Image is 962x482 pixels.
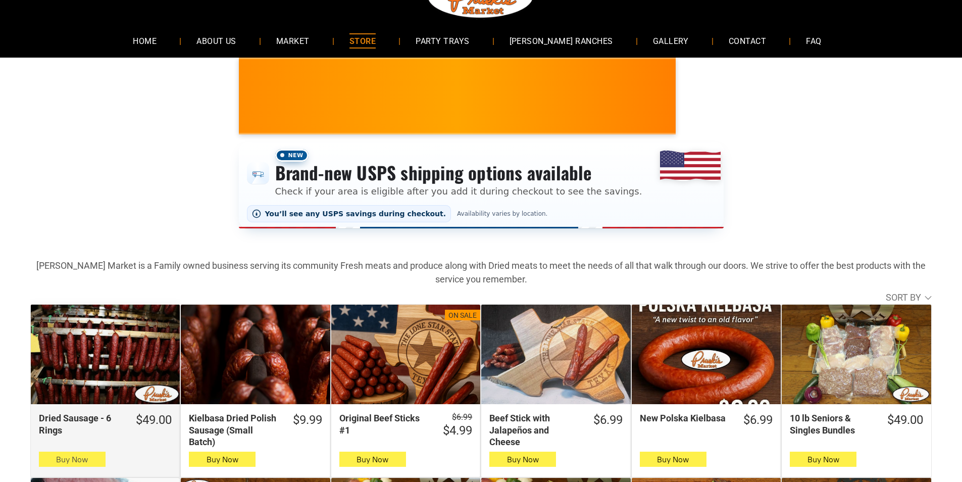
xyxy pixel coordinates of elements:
button: Buy Now [640,452,706,467]
a: $9.99Kielbasa Dried Polish Sausage (Small Batch) [181,412,330,448]
div: $6.99 [593,412,623,428]
div: New Polska Kielbasa [640,412,730,424]
a: GALLERY [638,27,704,54]
a: Beef Stick with Jalapeños and Cheese [481,305,630,404]
span: Buy Now [357,455,388,464]
a: STORE [334,27,391,54]
button: Buy Now [489,452,556,467]
div: Original Beef Sticks #1 [339,412,430,436]
div: Kielbasa Dried Polish Sausage (Small Batch) [189,412,279,448]
span: Buy Now [657,455,689,464]
a: $49.0010 lb Seniors & Singles Bundles [782,412,931,436]
div: Dried Sausage - 6 Rings [39,412,123,436]
div: $4.99 [443,423,472,439]
div: 10 lb Seniors & Singles Bundles [790,412,874,436]
a: ABOUT US [181,27,251,54]
span: Availability varies by location. [455,210,549,217]
a: $6.99 $4.99Original Beef Sticks #1 [331,412,480,439]
strong: [PERSON_NAME] Market is a Family owned business serving its community Fresh meats and produce alo... [36,260,926,284]
a: CONTACT [714,27,781,54]
a: $6.99New Polska Kielbasa [632,412,781,428]
div: $49.00 [136,412,172,428]
span: Buy Now [807,455,839,464]
a: On SaleOriginal Beef Sticks #1 [331,305,480,404]
div: $9.99 [293,412,322,428]
div: Shipping options announcement [239,142,724,228]
a: $49.00Dried Sausage - 6 Rings [31,412,180,436]
span: [PERSON_NAME] MARKET [630,103,828,119]
a: MARKET [261,27,325,54]
a: New Polska Kielbasa [632,305,781,404]
a: 10 lb Seniors &amp; Singles Bundles [782,305,931,404]
div: On Sale [448,311,477,321]
a: Dried Sausage - 6 Rings [31,305,180,404]
a: FAQ [791,27,836,54]
span: New [275,149,309,162]
a: HOME [118,27,172,54]
button: Buy Now [39,452,106,467]
span: You’ll see any USPS savings during checkout. [265,210,446,218]
button: Buy Now [790,452,856,467]
a: $6.99Beef Stick with Jalapeños and Cheese [481,412,630,448]
a: PARTY TRAYS [400,27,484,54]
s: $6.99 [452,412,472,422]
span: Buy Now [56,455,88,464]
span: Buy Now [207,455,238,464]
div: $49.00 [887,412,923,428]
a: [PERSON_NAME] RANCHES [494,27,628,54]
button: Buy Now [189,452,256,467]
p: Check if your area is eligible after you add it during checkout to see the savings. [275,184,642,198]
button: Buy Now [339,452,406,467]
div: $6.99 [743,412,773,428]
a: Kielbasa Dried Polish Sausage (Small Batch) [181,305,330,404]
div: Beef Stick with Jalapeños and Cheese [489,412,580,448]
h3: Brand-new USPS shipping options available [275,162,642,184]
span: Buy Now [507,455,539,464]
